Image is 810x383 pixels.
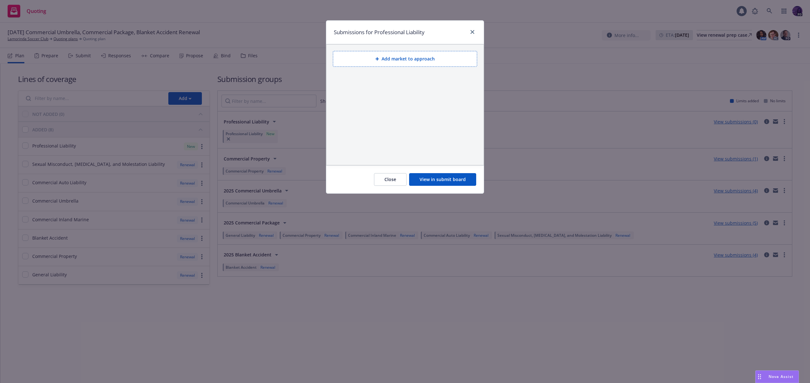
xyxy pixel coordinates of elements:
[374,173,407,186] button: Close
[756,371,763,383] div: Drag to move
[409,173,476,186] button: View in submit board
[469,28,476,36] a: close
[334,28,425,36] h1: Submissions for Professional Liability
[769,374,794,379] span: Nova Assist
[755,370,799,383] button: Nova Assist
[333,51,477,67] button: Add market to approach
